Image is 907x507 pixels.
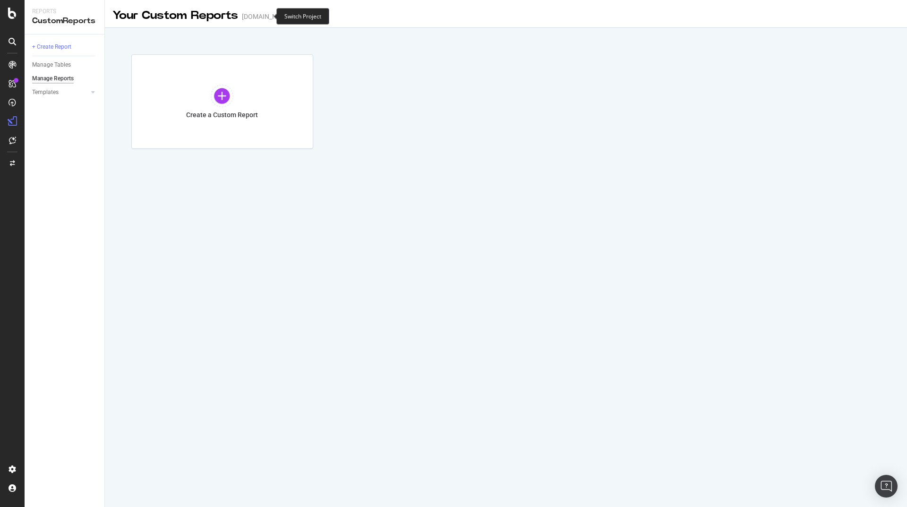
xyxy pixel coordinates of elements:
[32,16,97,26] div: CustomReports
[276,8,329,25] div: Switch Project
[32,42,71,52] div: + Create Report
[32,87,59,97] div: Templates
[32,87,88,97] a: Templates
[32,74,74,84] div: Manage Reports
[112,8,238,24] div: Your Custom Reports
[32,74,98,84] a: Manage Reports
[242,12,292,21] div: [DOMAIN_NAME]
[32,60,71,70] div: Manage Tables
[32,42,98,52] a: + Create Report
[32,60,98,70] a: Manage Tables
[32,8,97,16] div: Reports
[875,475,898,498] div: Open Intercom Messenger
[186,111,258,119] div: Create a Custom Report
